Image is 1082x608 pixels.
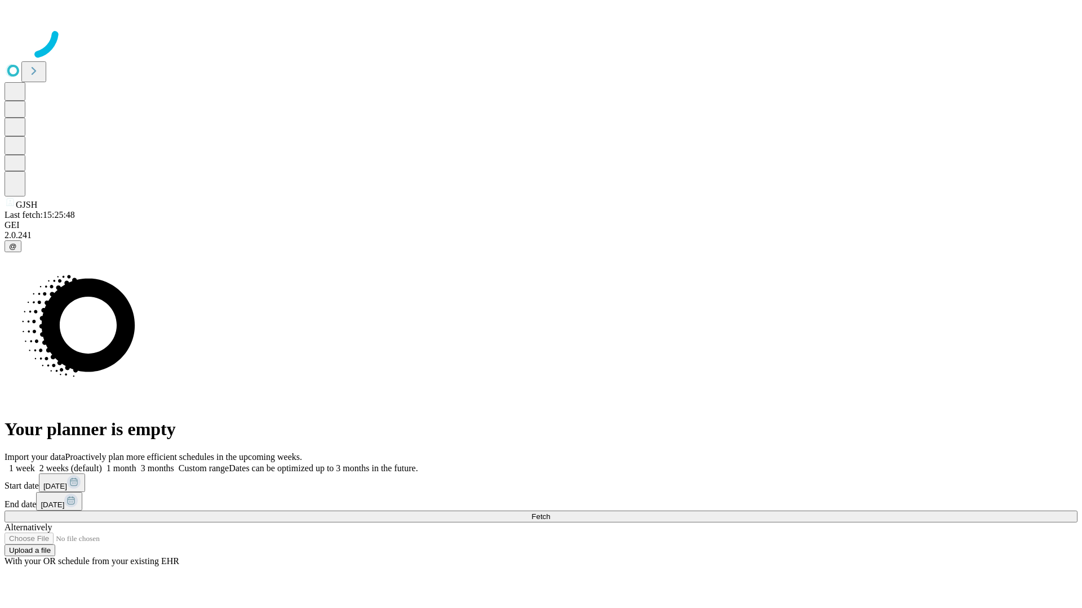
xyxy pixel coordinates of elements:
[5,556,179,566] span: With your OR schedule from your existing EHR
[39,463,102,473] span: 2 weeks (default)
[36,492,82,511] button: [DATE]
[5,544,55,556] button: Upload a file
[41,500,64,509] span: [DATE]
[141,463,174,473] span: 3 months
[107,463,136,473] span: 1 month
[39,473,85,492] button: [DATE]
[5,492,1077,511] div: End date
[5,511,1077,522] button: Fetch
[5,210,75,220] span: Last fetch: 15:25:48
[5,240,21,252] button: @
[531,512,550,521] span: Fetch
[5,419,1077,440] h1: Your planner is empty
[5,452,65,462] span: Import your data
[9,463,35,473] span: 1 week
[9,242,17,251] span: @
[16,200,37,209] span: GJSH
[5,473,1077,492] div: Start date
[179,463,229,473] span: Custom range
[65,452,302,462] span: Proactively plan more efficient schedules in the upcoming weeks.
[43,482,67,490] span: [DATE]
[229,463,418,473] span: Dates can be optimized up to 3 months in the future.
[5,220,1077,230] div: GEI
[5,230,1077,240] div: 2.0.241
[5,522,52,532] span: Alternatively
